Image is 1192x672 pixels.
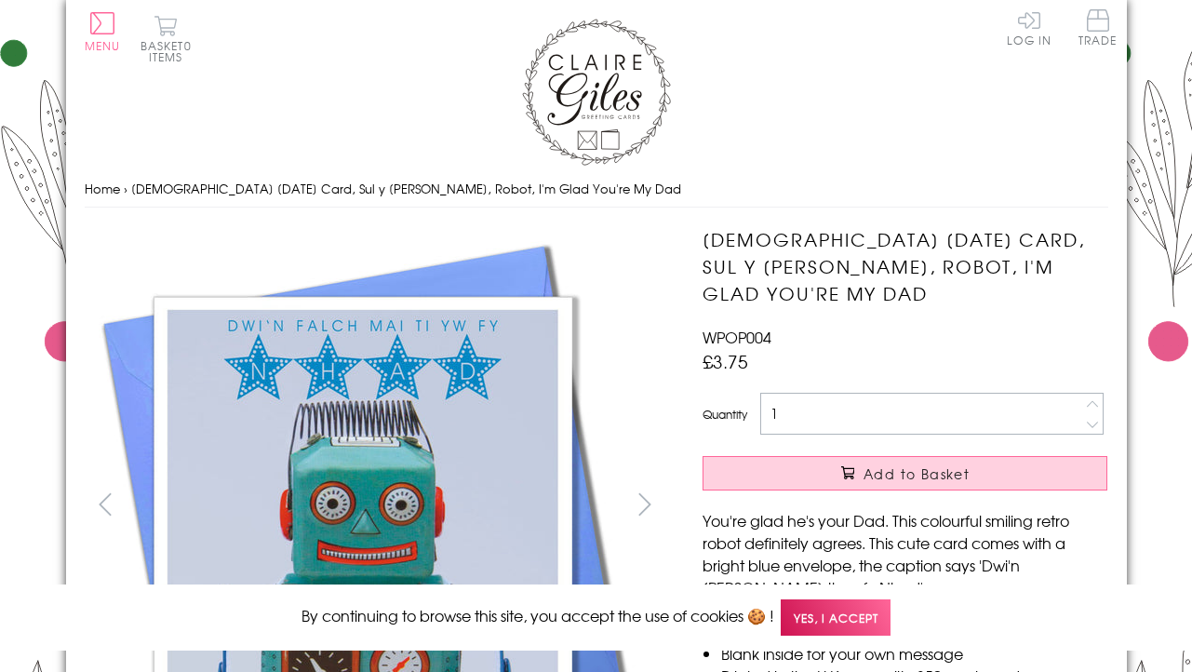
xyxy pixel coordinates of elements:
button: Menu [85,12,121,51]
span: Menu [85,37,121,54]
a: Trade [1078,9,1118,49]
span: Trade [1078,9,1118,46]
span: Add to Basket [864,464,970,483]
button: prev [85,483,127,525]
nav: breadcrumbs [85,170,1108,208]
h1: [DEMOGRAPHIC_DATA] [DATE] Card, Sul y [PERSON_NAME], Robot, I'm Glad You're My Dad [703,226,1107,306]
li: Blank inside for your own message [721,642,1107,665]
span: Yes, I accept [781,599,891,636]
span: WPOP004 [703,326,771,348]
button: Add to Basket [703,456,1107,491]
button: Basket0 items [141,15,192,62]
p: You're glad he's your Dad. This colourful smiling retro robot definitely agrees. This cute card c... [703,509,1107,598]
a: Log In [1007,9,1051,46]
span: £3.75 [703,348,748,374]
button: next [623,483,665,525]
span: 0 items [149,37,192,65]
a: Home [85,180,120,197]
label: Quantity [703,406,747,423]
span: [DEMOGRAPHIC_DATA] [DATE] Card, Sul y [PERSON_NAME], Robot, I'm Glad You're My Dad [131,180,681,197]
span: › [124,180,127,197]
img: Claire Giles Greetings Cards [522,19,671,166]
